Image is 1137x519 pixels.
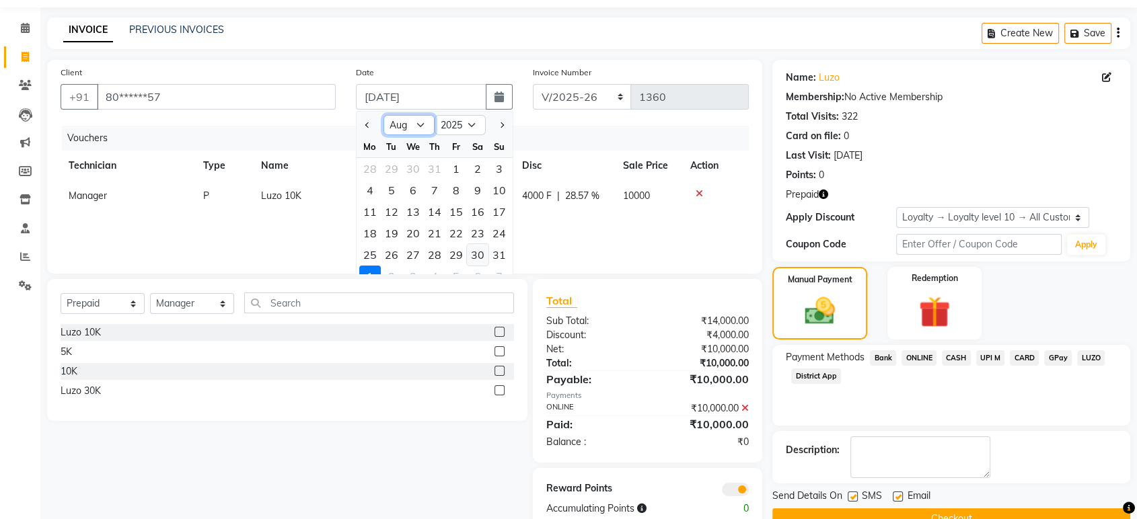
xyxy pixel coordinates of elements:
[1064,23,1111,44] button: Save
[381,223,402,244] div: 19
[942,350,971,366] span: CASH
[61,364,77,378] div: 10K
[359,179,381,201] div: 4
[976,350,1005,366] span: UPI M
[402,158,424,179] div: Wednesday, July 30, 2025
[244,292,514,313] input: Search
[467,266,488,287] div: Saturday, September 6, 2025
[795,294,844,328] img: _cash.svg
[362,114,373,136] button: Previous month
[467,158,488,179] div: Saturday, August 2, 2025
[402,223,424,244] div: 20
[445,223,467,244] div: Friday, August 22, 2025
[402,244,424,266] div: Wednesday, August 27, 2025
[648,314,760,328] div: ₹14,000.00
[786,188,819,202] span: Prepaid
[381,266,402,287] div: 2
[467,158,488,179] div: 2
[424,158,445,179] div: 31
[911,272,957,284] label: Redemption
[445,244,467,266] div: 29
[381,136,402,157] div: Tu
[381,179,402,201] div: Tuesday, August 5, 2025
[488,201,510,223] div: Sunday, August 17, 2025
[834,149,863,163] div: [DATE]
[445,201,467,223] div: Friday, August 15, 2025
[786,210,896,225] div: Apply Discount
[546,390,749,401] div: Payments
[648,435,760,449] div: ₹0
[862,489,882,506] span: SMS
[359,201,381,223] div: 11
[488,179,510,201] div: 10
[402,136,424,157] div: We
[786,90,1117,104] div: No Active Membership
[261,190,301,202] span: Luzo 10K
[359,266,381,287] div: 1
[536,371,648,387] div: Payable:
[381,158,402,179] div: 29
[488,136,510,157] div: Su
[359,266,381,287] div: Monday, September 1, 2025
[381,201,402,223] div: Tuesday, August 12, 2025
[195,151,253,181] th: Type
[424,136,445,157] div: Th
[536,435,648,449] div: Balance :
[488,158,510,179] div: 3
[445,223,467,244] div: 22
[424,223,445,244] div: 21
[402,158,424,179] div: 30
[424,223,445,244] div: Thursday, August 21, 2025
[402,201,424,223] div: 13
[445,244,467,266] div: Friday, August 29, 2025
[467,179,488,201] div: 9
[772,489,842,506] span: Send Details On
[786,71,816,85] div: Name:
[536,314,648,328] div: Sub Total:
[253,151,388,181] th: Name
[514,151,615,181] th: Disc
[359,136,381,157] div: Mo
[445,158,467,179] div: Friday, August 1, 2025
[402,266,424,287] div: Wednesday, September 3, 2025
[982,23,1059,44] button: Create New
[381,179,402,201] div: 5
[467,136,488,157] div: Sa
[902,350,937,366] span: ONLINE
[467,266,488,287] div: 6
[488,266,510,287] div: 7
[61,151,195,181] th: Technician
[909,292,959,331] img: _gift.svg
[896,234,1062,255] input: Enter Offer / Coupon Code
[424,201,445,223] div: Thursday, August 14, 2025
[546,294,577,308] span: Total
[522,189,552,203] span: 4000 F
[445,266,467,287] div: 5
[786,90,844,104] div: Membership:
[533,67,591,79] label: Invoice Number
[402,223,424,244] div: Wednesday, August 20, 2025
[402,201,424,223] div: Wednesday, August 13, 2025
[648,356,760,370] div: ₹10,000.00
[445,136,467,157] div: Fr
[615,151,682,181] th: Sale Price
[1067,235,1105,255] button: Apply
[129,24,224,36] a: PREVIOUS INVOICES
[381,158,402,179] div: Tuesday, July 29, 2025
[467,223,488,244] div: Saturday, August 23, 2025
[467,223,488,244] div: 23
[819,168,824,182] div: 0
[488,266,510,287] div: Sunday, September 7, 2025
[536,342,648,356] div: Net:
[786,110,839,124] div: Total Visits:
[381,244,402,266] div: 26
[445,179,467,201] div: 8
[424,179,445,201] div: Thursday, August 7, 2025
[445,266,467,287] div: Friday, September 5, 2025
[1077,350,1105,366] span: LUZO
[488,223,510,244] div: Sunday, August 24, 2025
[1010,350,1039,366] span: CARD
[435,115,486,135] select: Select year
[786,129,841,143] div: Card on file:
[424,266,445,287] div: 4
